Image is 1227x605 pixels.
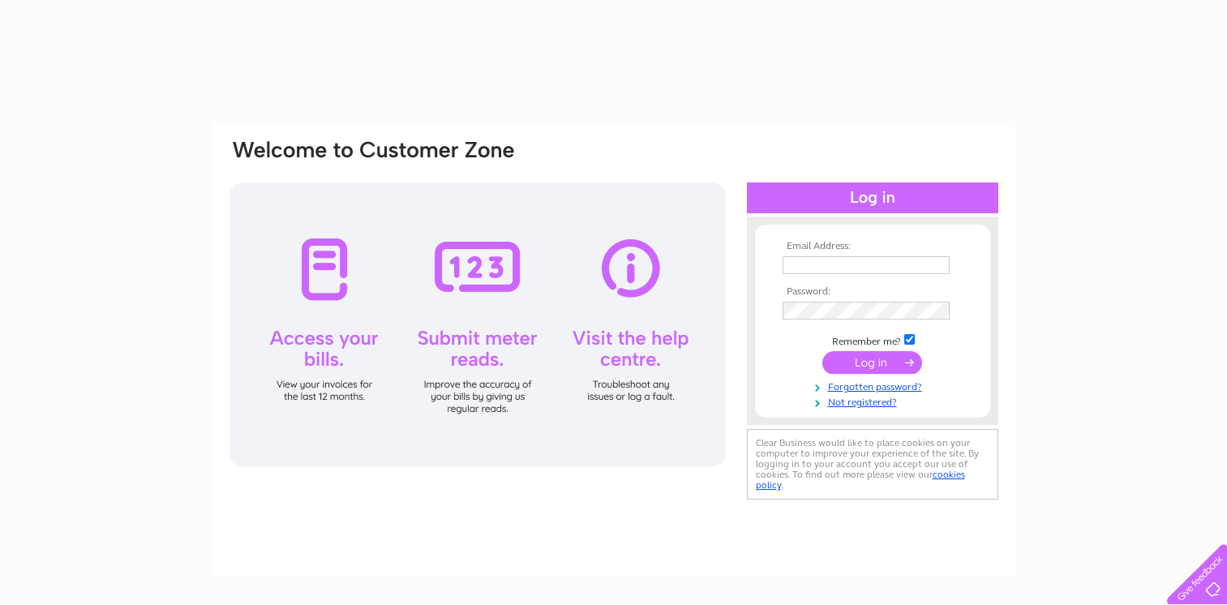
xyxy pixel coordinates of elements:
[779,332,967,348] td: Remember me?
[779,286,967,298] th: Password:
[783,378,967,393] a: Forgotten password?
[756,469,965,491] a: cookies policy
[822,351,922,374] input: Submit
[747,429,998,500] div: Clear Business would like to place cookies on your computer to improve your experience of the sit...
[783,393,967,409] a: Not registered?
[779,241,967,252] th: Email Address:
